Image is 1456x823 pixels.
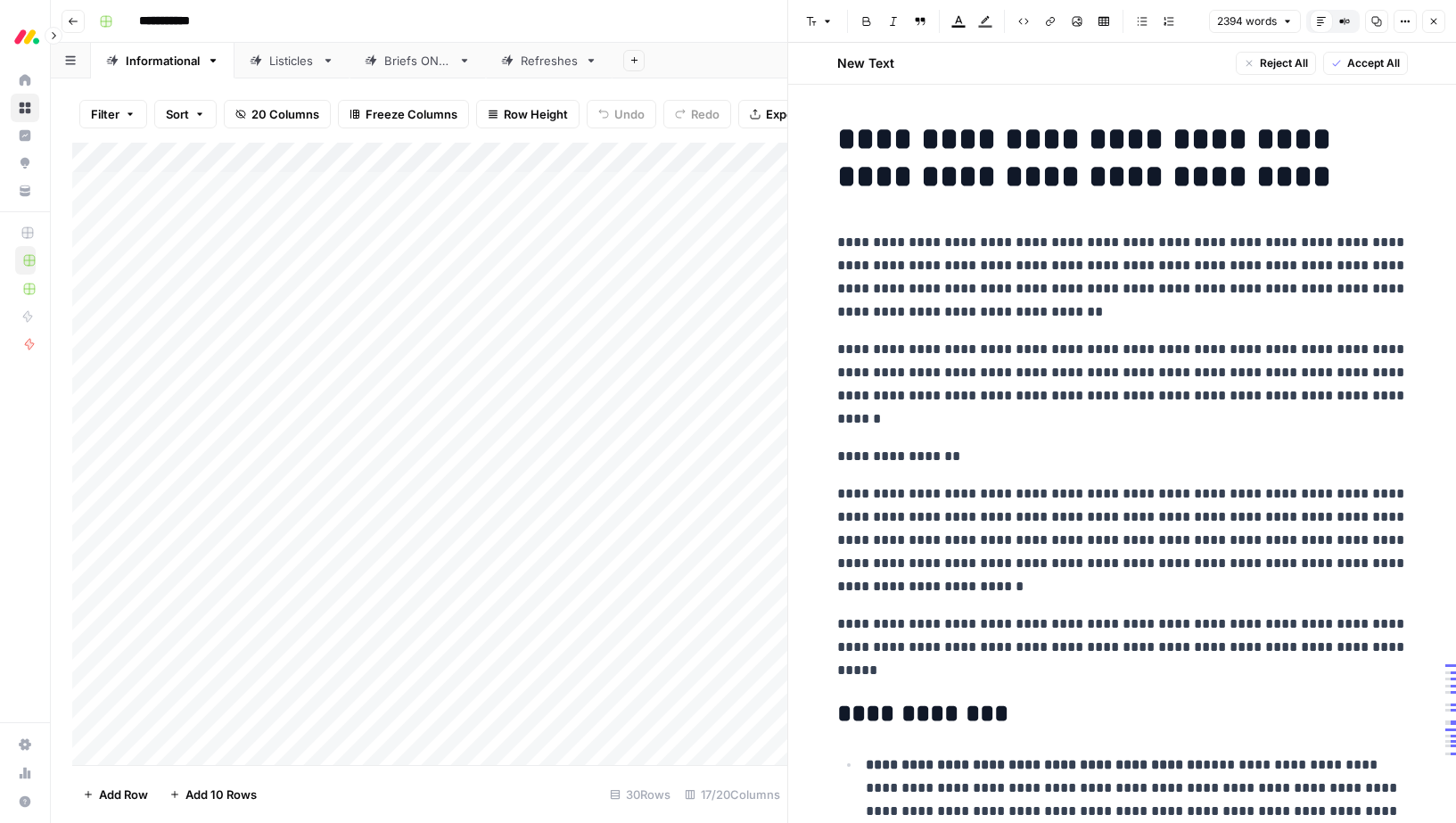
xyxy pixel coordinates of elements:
div: Informational [126,52,200,70]
span: Redo [691,105,720,123]
div: Refreshes [521,52,578,70]
span: Freeze Columns [366,105,457,123]
button: Sort [154,100,217,128]
span: Add Row [99,786,148,803]
a: Briefs ONLY [350,43,486,78]
button: Filter [79,100,147,128]
a: Insights [11,121,39,150]
span: 20 Columns [251,105,319,123]
button: Redo [663,100,731,128]
span: Export CSV [766,105,829,123]
div: Briefs ONLY [384,52,451,70]
h2: New Text [837,54,894,72]
a: Refreshes [486,43,613,78]
a: Opportunities [11,149,39,177]
a: Your Data [11,177,39,205]
a: Settings [11,730,39,759]
span: Undo [614,105,645,123]
img: Monday.com Logo [11,21,43,53]
button: Row Height [476,100,580,128]
button: Accept All [1323,52,1408,75]
a: Listicles [234,43,350,78]
button: Add Row [72,780,159,809]
button: Help + Support [11,787,39,816]
button: 2394 words [1209,10,1301,33]
span: 2394 words [1217,13,1277,29]
div: Listicles [269,52,315,70]
div: 30 Rows [603,780,678,809]
button: Reject All [1236,52,1316,75]
a: Informational [91,43,234,78]
div: 17/20 Columns [678,780,787,809]
button: Workspace: Monday.com [11,14,39,59]
span: Sort [166,105,189,123]
button: Add 10 Rows [159,780,267,809]
button: Freeze Columns [338,100,469,128]
button: 20 Columns [224,100,331,128]
button: Undo [587,100,656,128]
span: Add 10 Rows [185,786,257,803]
span: Filter [91,105,119,123]
span: Reject All [1260,55,1308,71]
a: Usage [11,759,39,787]
button: Export CSV [738,100,841,128]
span: Row Height [504,105,568,123]
a: Home [11,66,39,95]
a: Browse [11,94,39,122]
span: Accept All [1347,55,1400,71]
